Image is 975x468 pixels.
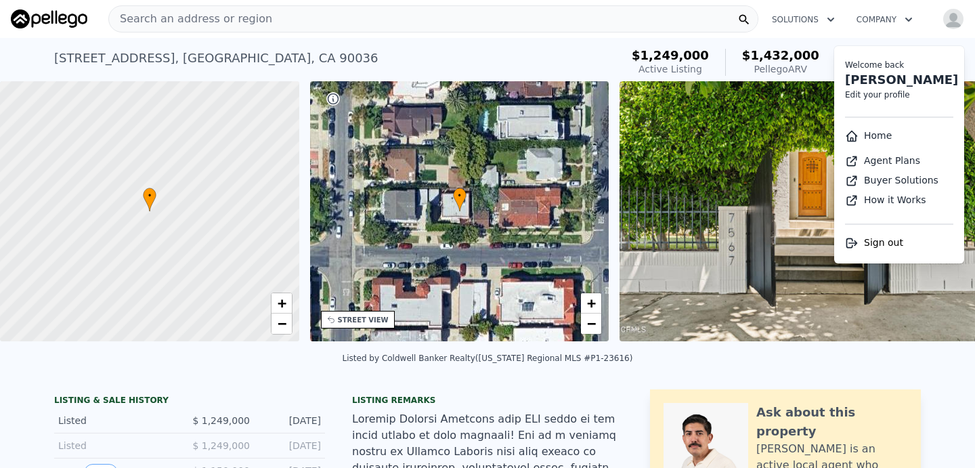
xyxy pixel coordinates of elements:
div: Welcome back [845,60,953,70]
a: Zoom out [581,314,601,334]
span: + [277,295,286,312]
a: Zoom in [581,293,601,314]
a: Zoom in [272,293,292,314]
a: Agent Plans [845,155,920,166]
span: Active Listing [638,64,702,75]
div: [DATE] [261,439,321,452]
div: Listing remarks [352,395,623,406]
div: • [453,188,467,211]
div: STREET VIEW [338,315,389,325]
a: Zoom out [272,314,292,334]
img: Pellego [11,9,87,28]
span: $ 1,249,000 [192,440,250,451]
div: LISTING & SALE HISTORY [54,395,325,408]
span: + [587,295,596,312]
div: Pellego ARV [742,62,819,76]
a: Edit your profile [845,90,910,100]
div: Ask about this property [756,403,907,441]
div: [STREET_ADDRESS] , [GEOGRAPHIC_DATA] , CA 90036 [54,49,378,68]
div: Listed [58,439,179,452]
span: − [587,315,596,332]
span: $1,432,000 [742,48,819,62]
span: − [277,315,286,332]
span: • [143,190,156,202]
div: • [143,188,156,211]
a: Home [845,130,892,141]
div: Listed by Coldwell Banker Realty ([US_STATE] Regional MLS #P1-23616) [343,354,633,363]
a: Buyer Solutions [845,175,938,186]
div: Listed [58,414,179,427]
span: Sign out [864,237,903,248]
a: [PERSON_NAME] [845,72,958,87]
img: avatar [942,8,964,30]
a: How it Works [845,194,926,205]
span: $1,249,000 [632,48,709,62]
div: [DATE] [261,414,321,427]
span: Search an address or region [109,11,272,27]
button: Company [846,7,924,32]
span: $ 1,249,000 [192,415,250,426]
button: Sign out [845,236,903,250]
button: Solutions [761,7,846,32]
span: • [453,190,467,202]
